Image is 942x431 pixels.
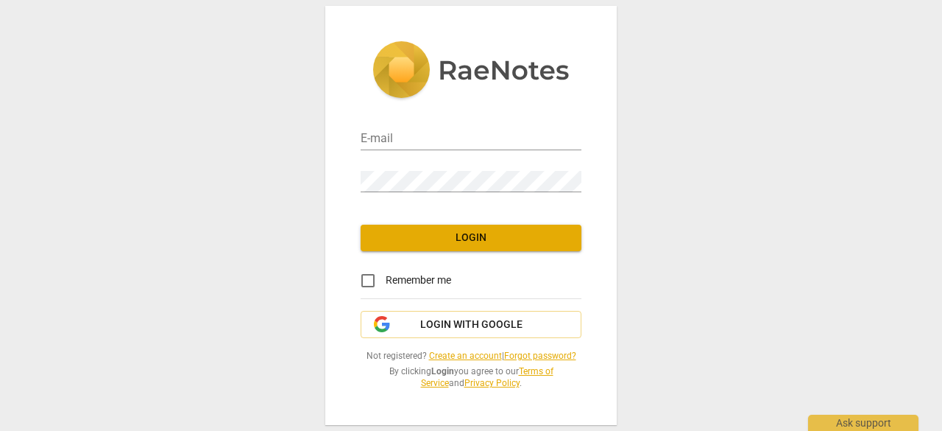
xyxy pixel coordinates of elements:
a: Privacy Policy [464,378,520,388]
b: Login [431,366,454,376]
a: Forgot password? [504,351,576,361]
div: Ask support [808,415,918,431]
span: Login with Google [420,318,523,332]
button: Login with Google [361,311,581,339]
a: Terms of Service [421,366,553,389]
span: Login [372,231,570,245]
span: Remember me [386,273,451,288]
span: By clicking you agree to our and . [361,365,581,390]
a: Create an account [429,351,502,361]
button: Login [361,225,581,251]
span: Not registered? | [361,350,581,362]
img: 5ac2273c67554f335776073100b6d88f.svg [372,41,570,102]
